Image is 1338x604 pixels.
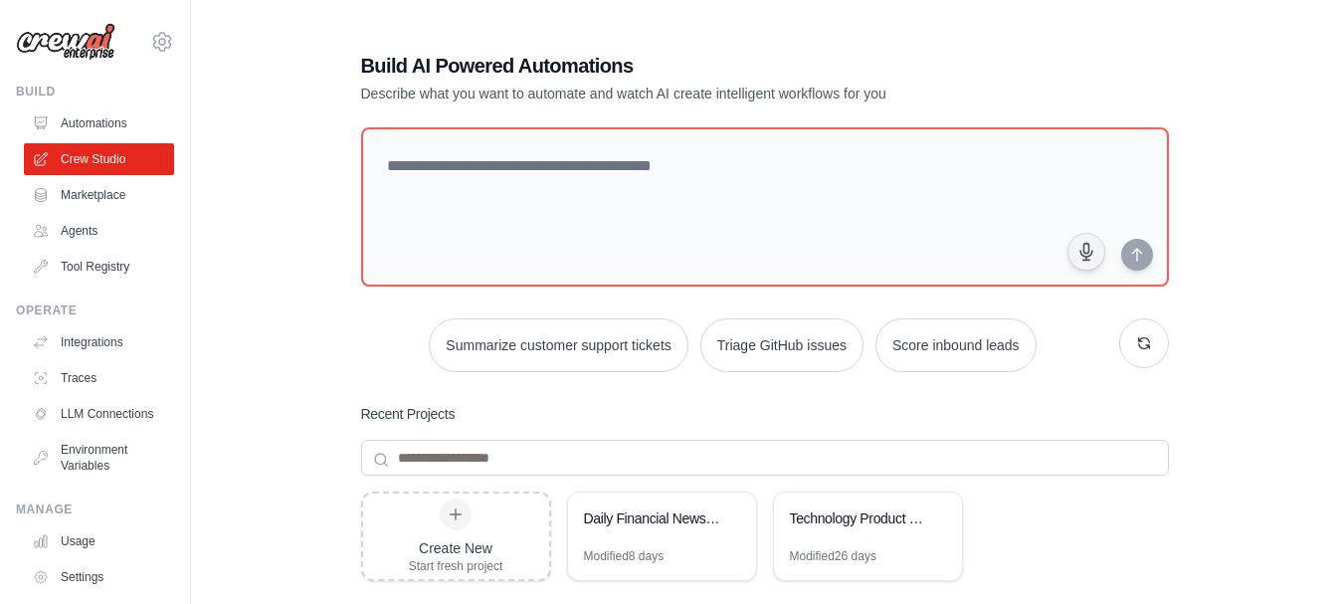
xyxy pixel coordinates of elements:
button: Score inbound leads [875,318,1037,372]
div: Create New [409,538,503,558]
h1: Build AI Powered Automations [361,52,1030,80]
a: Agents [24,215,174,247]
div: Daily Financial Newsletter Generator [584,508,720,528]
div: Modified 26 days [790,548,876,564]
div: Operate [16,302,174,318]
img: Logo [16,23,115,61]
div: Technology Product Research Automation [790,508,926,528]
p: Describe what you want to automate and watch AI create intelligent workflows for you [361,84,1030,103]
a: Crew Studio [24,143,174,175]
a: Traces [24,362,174,394]
a: Environment Variables [24,434,174,482]
a: Tool Registry [24,251,174,283]
a: LLM Connections [24,398,174,430]
div: Build [16,84,174,100]
button: Click to speak your automation idea [1067,233,1105,271]
a: Usage [24,525,174,557]
button: Triage GitHub issues [700,318,863,372]
div: Start fresh project [409,558,503,574]
a: Settings [24,561,174,593]
h3: Recent Projects [361,404,456,424]
a: Marketplace [24,179,174,211]
button: Get new suggestions [1119,318,1169,368]
button: Summarize customer support tickets [429,318,687,372]
div: Manage [16,502,174,517]
a: Integrations [24,326,174,358]
a: Automations [24,107,174,139]
div: Modified 8 days [584,548,665,564]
